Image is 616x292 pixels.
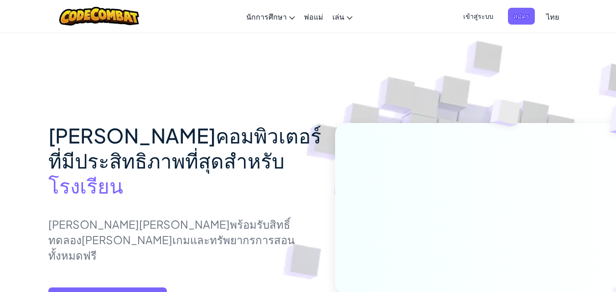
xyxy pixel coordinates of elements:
span: นักการศึกษา [246,12,287,21]
button: เข้าสู่ระบบ [458,8,499,25]
img: Overlap cubes [473,82,538,149]
span: ไทย [546,12,559,21]
button: สมัคร [508,8,535,25]
a: ไทย [542,4,564,29]
span: โรงเรียน [48,173,123,198]
span: [PERSON_NAME]คอมพิวเตอร์ที่มีประสิทธิภาพที่สุดสำหรับ [48,123,321,173]
p: [PERSON_NAME][PERSON_NAME]พร้อมรับสิทธิ์ทดลอง[PERSON_NAME]เกมและทรัพยากรการสอนทั้งหมดฟรี [48,216,321,263]
span: เล่น [332,12,344,21]
a: เล่น [328,4,357,29]
a: พ่อแม่ [300,4,328,29]
img: CodeCombat logo [59,7,139,26]
a: นักการศึกษา [242,4,300,29]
